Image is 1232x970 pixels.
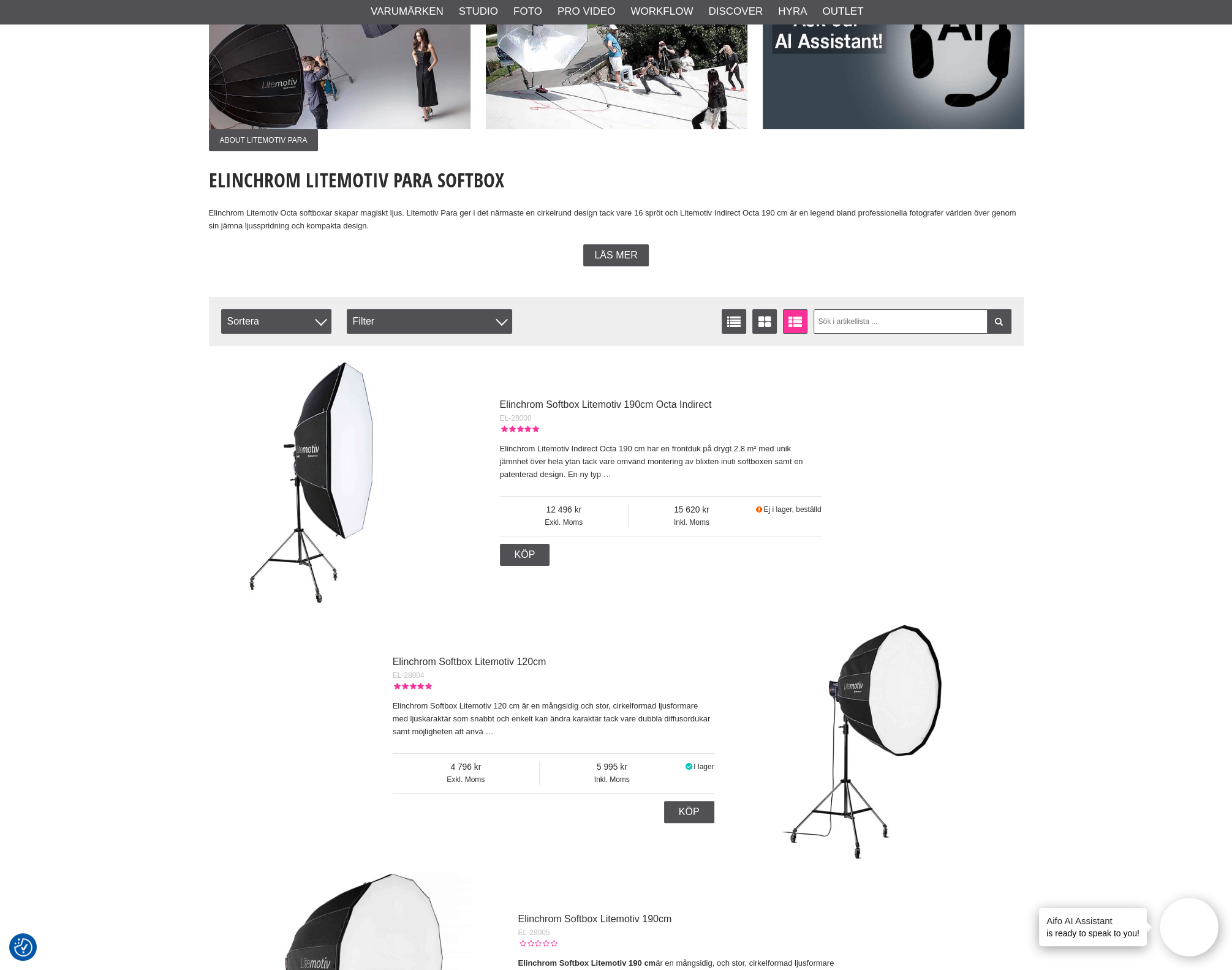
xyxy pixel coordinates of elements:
span: Sortera [221,309,331,334]
a: Elinchrom Softbox Litemotiv 190cm Octa Indirect [500,399,712,410]
a: … [603,470,611,479]
a: Workflow [630,4,693,20]
button: Samtyckesinställningar [14,936,32,958]
i: I lager [684,762,693,771]
span: Inkl. Moms [540,774,684,785]
span: About Litemotiv Para [209,129,319,151]
a: Pro Video [557,4,615,20]
a: Elinchrom Softbox Litemotiv 120cm [393,656,546,667]
a: Köp [664,801,714,823]
div: Kundbetyg: 5.00 [500,424,539,435]
a: Köp [500,544,550,566]
div: is ready to speak to you! [1039,908,1147,946]
a: Discover [708,4,763,20]
a: Outlet [822,4,863,20]
a: Elinchrom Softbox Litemotiv 190cm [518,914,671,924]
a: Hyra [778,4,807,20]
div: Kundbetyg: 5.00 [393,681,432,692]
h4: Aifo AI Assistant [1046,914,1139,927]
p: Elinchrom Litemotiv Octa softboxar skapar magiskt ljus. Litemotiv Para ger i det närmaste en cirk... [209,207,1024,233]
strong: Elinchrom Softbox Litemotiv 190 cm [518,958,656,968]
span: I lager [693,762,714,771]
a: Varumärken [371,4,444,20]
a: Listvisning [722,309,746,334]
a: Fönstervisning [752,309,777,334]
img: Revisit consent button [14,938,32,957]
span: Läs mer [594,250,637,261]
span: 15 620 [629,504,755,517]
span: 5 995 [540,761,684,774]
span: 4 796 [393,761,539,774]
a: Utökad listvisning [783,309,807,334]
div: Kundbetyg: 0 [518,938,557,949]
span: Ej i lager, beställd [763,505,821,514]
span: Exkl. Moms [500,517,629,528]
a: Studio [459,4,498,20]
div: Filter [347,309,512,334]
img: Elinchrom Softbox Litemotiv 190cm Octa Indirect [209,358,454,603]
span: Inkl. Moms [629,517,755,528]
a: … [485,727,493,736]
span: EL-28005 [518,928,550,937]
span: EL-28000 [500,414,532,423]
img: Elinchrom Softbox Litemotiv 120cm [760,615,1005,860]
p: Elinchrom Litemotiv Indirect Octa 190 cm har en frontduk på drygt 2.8 m² med unik jämnhet över he... [500,443,822,481]
h1: Elinchrom Litemotiv Para Softbox [209,167,1024,194]
i: Beställd [755,505,764,514]
span: 12 496 [500,504,629,517]
input: Sök i artikellista ... [814,309,1011,334]
span: Exkl. Moms [393,774,539,785]
span: EL-28004 [393,671,425,680]
p: Elinchrom Softbox Litemotiv 120 cm är en mångsidig och stor, cirkelformad ljusformare med ljuskar... [393,700,714,738]
a: Filtrera [987,309,1011,334]
a: Foto [513,4,542,20]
